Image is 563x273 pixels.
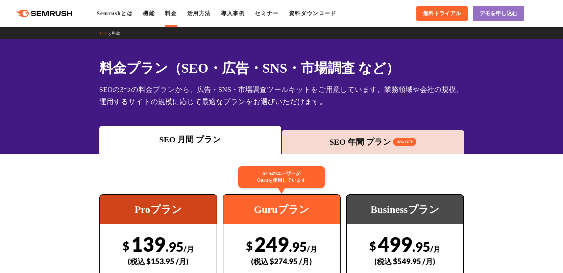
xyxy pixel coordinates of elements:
[255,10,278,16] a: セミナー
[246,239,253,253] span: $
[187,10,211,16] a: 活用方法
[166,239,183,254] span: .95
[123,239,129,253] span: $
[99,58,464,78] h1: 料金プラン（SEO・広告・SNS・市場調査 など）
[103,133,278,146] div: SEO 月間 プラン
[430,244,441,253] span: /月
[289,10,337,16] a: 資料ダウンロード
[238,166,325,188] div: 67%のユーザーが Guruを使用しています
[307,244,317,253] span: /月
[473,6,524,21] a: デモを申し込む
[221,10,245,16] a: 導入事例
[412,239,430,254] span: .95
[100,195,217,224] div: Proプラン
[99,31,112,35] a: TOP
[393,138,416,146] span: 16% OFF
[347,195,463,224] div: Businessプラン
[223,195,340,224] div: Guruプラン
[480,10,517,17] span: デモを申し込む
[369,239,376,253] span: $
[99,83,464,108] div: SEOの3つの料金プランから、広告・SNS・市場調査ツールキットをご用意しています。業務領域や会社の規模、運用するサイトの規模に応じて最適なプランをお選びいただけます。
[143,10,155,16] a: 機能
[165,10,177,16] a: 料金
[289,239,307,254] span: .95
[112,31,125,35] a: 料金
[285,136,461,148] div: SEO 年間 プラン
[423,10,461,17] span: 無料トライアル
[183,244,194,253] span: /月
[416,6,468,21] a: 無料トライアル
[97,10,133,16] a: Semrushとは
